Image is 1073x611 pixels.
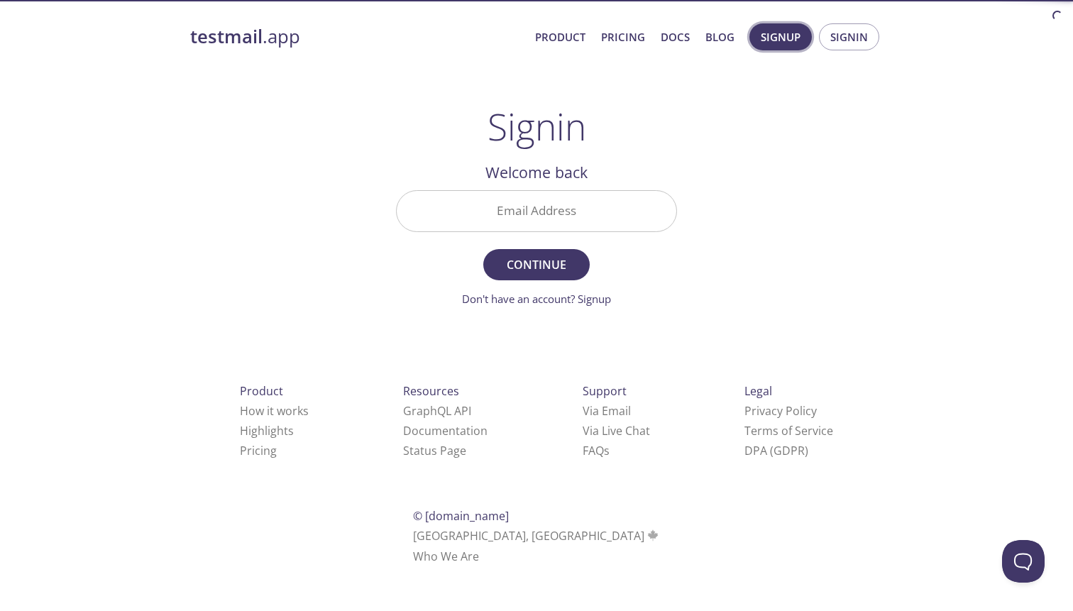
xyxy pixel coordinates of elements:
[744,403,817,419] a: Privacy Policy
[403,443,466,458] a: Status Page
[583,383,627,399] span: Support
[483,249,590,280] button: Continue
[240,383,283,399] span: Product
[396,160,677,185] h2: Welcome back
[744,383,772,399] span: Legal
[604,443,610,458] span: s
[601,28,645,46] a: Pricing
[830,28,868,46] span: Signin
[744,443,808,458] a: DPA (GDPR)
[583,403,631,419] a: Via Email
[1002,540,1045,583] iframe: Help Scout Beacon - Open
[819,23,879,50] button: Signin
[583,423,650,439] a: Via Live Chat
[462,292,611,306] a: Don't have an account? Signup
[583,443,610,458] a: FAQ
[240,403,309,419] a: How it works
[413,549,479,564] a: Who We Are
[403,403,471,419] a: GraphQL API
[661,28,690,46] a: Docs
[744,423,833,439] a: Terms of Service
[705,28,734,46] a: Blog
[190,25,524,49] a: testmail.app
[749,23,812,50] button: Signup
[499,255,574,275] span: Continue
[240,443,277,458] a: Pricing
[403,423,488,439] a: Documentation
[413,528,661,544] span: [GEOGRAPHIC_DATA], [GEOGRAPHIC_DATA]
[413,508,509,524] span: © [DOMAIN_NAME]
[535,28,585,46] a: Product
[190,24,263,49] strong: testmail
[488,105,586,148] h1: Signin
[403,383,459,399] span: Resources
[240,423,294,439] a: Highlights
[761,28,800,46] span: Signup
